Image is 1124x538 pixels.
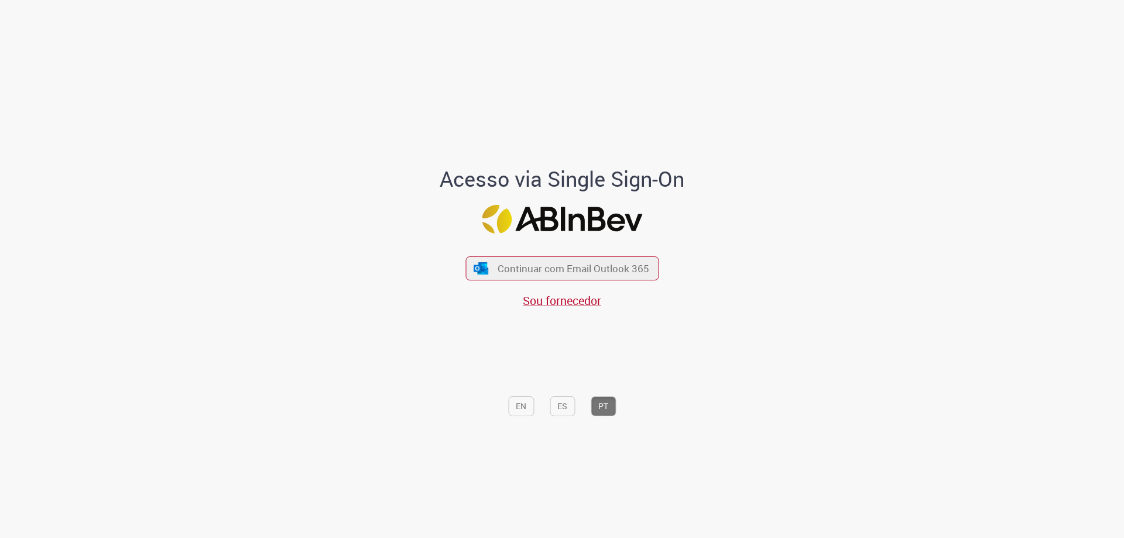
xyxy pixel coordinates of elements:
img: ícone Azure/Microsoft 360 [473,262,489,275]
button: ES [550,396,575,416]
img: Logo ABInBev [482,205,642,234]
span: Continuar com Email Outlook 365 [498,262,649,275]
h1: Acesso via Single Sign-On [400,167,725,191]
button: EN [508,396,534,416]
a: Sou fornecedor [523,293,601,309]
button: PT [591,396,616,416]
button: ícone Azure/Microsoft 360 Continuar com Email Outlook 365 [465,256,659,280]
